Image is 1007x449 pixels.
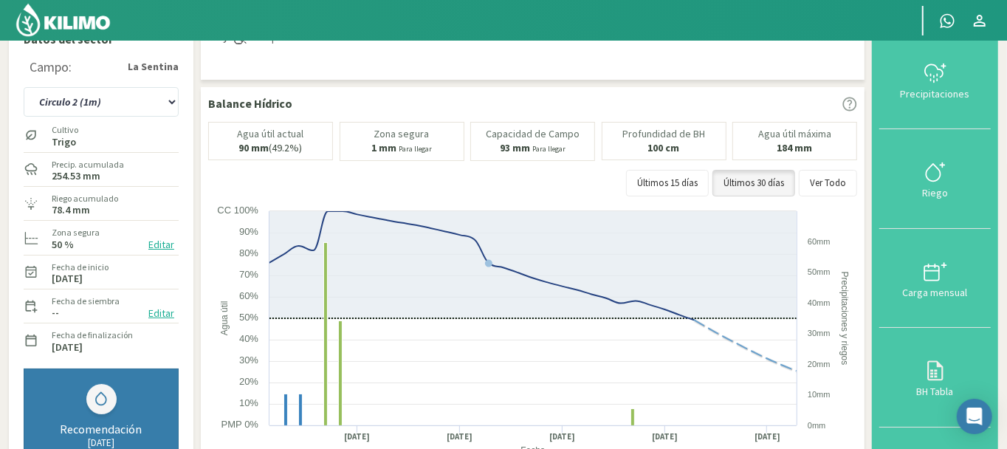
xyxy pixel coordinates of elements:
[52,226,100,239] label: Zona segura
[239,247,258,258] text: 80%
[144,305,179,322] button: Editar
[52,171,100,181] label: 254.53 mm
[758,128,831,140] p: Agua útil máxima
[239,312,258,323] text: 50%
[879,229,991,328] button: Carga mensual
[52,329,133,342] label: Fecha de finalización
[879,30,991,129] button: Precipitaciones
[219,301,230,335] text: Agua útil
[239,143,303,154] p: (49.2%)
[217,205,258,216] text: CC 100%
[52,123,78,137] label: Cultivo
[52,205,90,215] label: 78.4 mm
[884,188,986,198] div: Riego
[500,141,530,154] b: 93 mm
[239,269,258,280] text: 70%
[532,144,566,154] small: Para llegar
[371,141,396,154] b: 1 mm
[52,274,83,284] label: [DATE]
[777,141,813,154] b: 184 mm
[808,237,831,246] text: 60mm
[221,419,259,430] text: PMP 0%
[447,431,472,442] text: [DATE]
[799,170,857,196] button: Ver Todo
[144,236,179,253] button: Editar
[208,95,292,112] p: Balance Hídrico
[879,328,991,427] button: BH Tabla
[52,192,118,205] label: Riego acumulado
[239,333,258,344] text: 40%
[52,137,78,147] label: Trigo
[52,295,120,308] label: Fecha de siembra
[399,144,432,154] small: Para llegar
[239,397,258,408] text: 10%
[52,240,74,250] label: 50 %
[879,129,991,228] button: Riego
[52,158,124,171] label: Precip. acumulada
[808,390,831,399] text: 10mm
[15,2,111,38] img: Kilimo
[652,431,678,442] text: [DATE]
[808,267,831,276] text: 50mm
[957,399,992,434] div: Open Intercom Messenger
[239,354,258,366] text: 30%
[238,128,304,140] p: Agua útil actual
[30,60,72,75] div: Campo:
[884,89,986,99] div: Precipitaciones
[808,360,831,369] text: 20mm
[626,170,709,196] button: Últimos 15 días
[239,290,258,301] text: 60%
[808,298,831,307] text: 40mm
[712,170,795,196] button: Últimos 30 días
[755,431,780,442] text: [DATE]
[622,128,705,140] p: Profundidad de BH
[239,376,258,387] text: 20%
[374,128,430,140] p: Zona segura
[345,431,371,442] text: [DATE]
[884,386,986,397] div: BH Tabla
[549,431,575,442] text: [DATE]
[52,343,83,352] label: [DATE]
[39,436,163,449] div: [DATE]
[52,308,59,318] label: --
[486,128,580,140] p: Capacidad de Campo
[648,141,680,154] b: 100 cm
[52,261,109,274] label: Fecha de inicio
[884,287,986,298] div: Carga mensual
[239,226,258,237] text: 90%
[839,271,850,365] text: Precipitaciones y riegos
[808,329,831,337] text: 30mm
[239,141,269,154] b: 90 mm
[39,422,163,436] div: Recomendación
[808,421,825,430] text: 0mm
[128,59,179,75] strong: La Sentina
